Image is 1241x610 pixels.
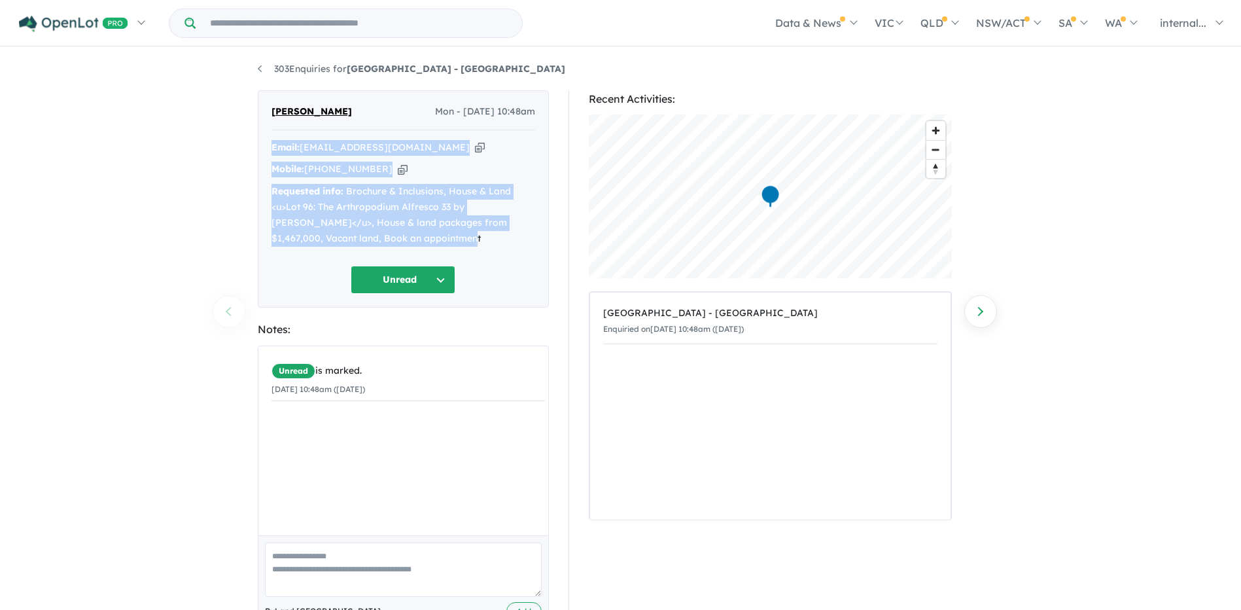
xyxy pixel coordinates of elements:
div: Brochure & Inclusions, House & Land <u>Lot 96: The Arthropodium Alfresco 33 by [PERSON_NAME]</u>,... [271,184,535,246]
span: Zoom out [926,141,945,159]
button: Copy [398,162,408,176]
small: Enquiried on [DATE] 10:48am ([DATE]) [603,324,744,334]
button: Unread [351,266,455,294]
a: 303Enquiries for[GEOGRAPHIC_DATA] - [GEOGRAPHIC_DATA] [258,63,565,75]
span: internal... [1160,16,1206,29]
small: [DATE] 10:48am ([DATE]) [271,384,365,394]
a: [EMAIL_ADDRESS][DOMAIN_NAME] [300,141,470,153]
input: Try estate name, suburb, builder or developer [198,9,519,37]
canvas: Map [589,115,952,278]
img: Openlot PRO Logo White [19,16,128,32]
nav: breadcrumb [258,62,984,77]
div: Notes: [258,321,549,338]
div: Recent Activities: [589,90,952,108]
div: [GEOGRAPHIC_DATA] - [GEOGRAPHIC_DATA] [603,306,937,321]
a: [GEOGRAPHIC_DATA] - [GEOGRAPHIC_DATA]Enquiried on[DATE] 10:48am ([DATE]) [603,299,937,344]
a: [PHONE_NUMBER] [304,163,393,175]
button: Zoom out [926,140,945,159]
strong: [GEOGRAPHIC_DATA] - [GEOGRAPHIC_DATA] [347,63,565,75]
button: Reset bearing to north [926,159,945,178]
span: Unread [271,363,315,379]
span: [PERSON_NAME] [271,104,352,120]
div: is marked. [271,363,545,379]
strong: Email: [271,141,300,153]
button: Zoom in [926,121,945,140]
div: Map marker [760,185,780,209]
span: Reset bearing to north [926,160,945,178]
strong: Mobile: [271,163,304,175]
button: Copy [475,141,485,154]
strong: Requested info: [271,185,343,197]
span: Mon - [DATE] 10:48am [435,104,535,120]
